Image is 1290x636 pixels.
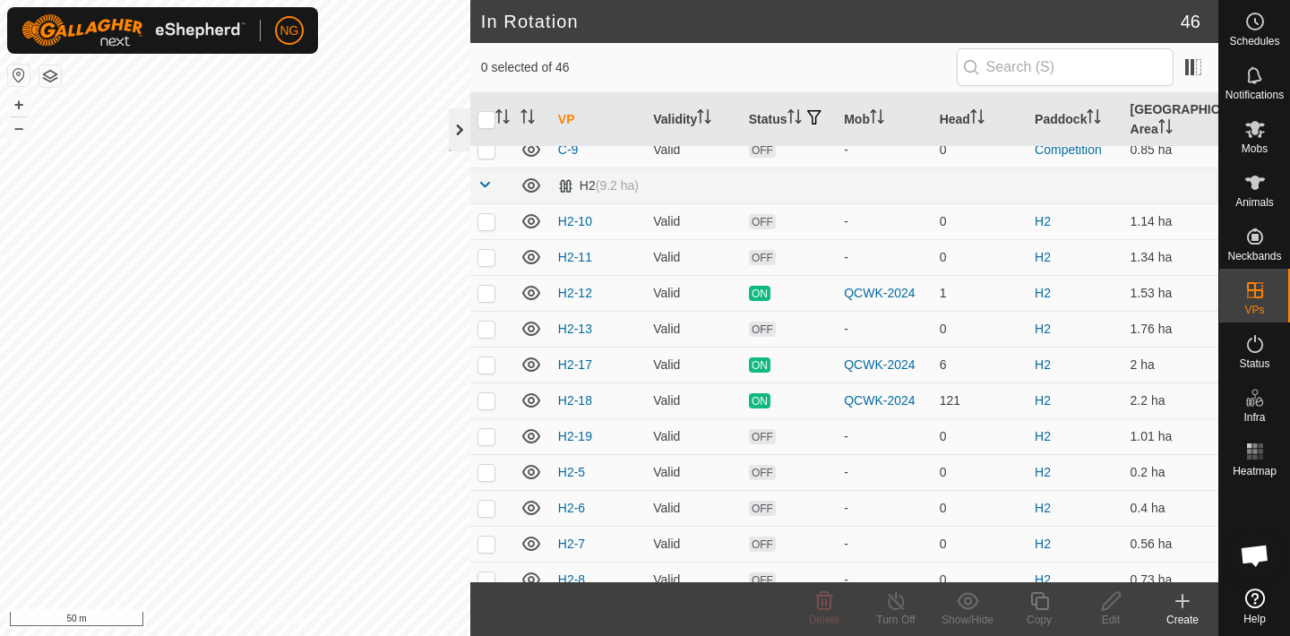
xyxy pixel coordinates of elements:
div: - [844,212,924,231]
div: - [844,571,924,589]
a: H2-18 [558,393,592,408]
a: H2 [1035,393,1051,408]
th: Status [742,93,837,147]
td: 0.56 ha [1123,526,1218,562]
a: H2 [1035,214,1051,228]
td: 0 [933,418,1028,454]
div: H2 [558,178,639,193]
td: 0 [933,203,1028,239]
span: Animals [1235,197,1274,208]
a: H2 [1035,501,1051,515]
td: Valid [646,132,741,168]
div: Copy [1003,612,1075,628]
div: Turn Off [860,612,932,628]
span: OFF [749,214,776,229]
td: 0 [933,132,1028,168]
th: Validity [646,93,741,147]
div: Open chat [1228,529,1282,582]
img: Gallagher Logo [21,14,245,47]
span: OFF [749,465,776,480]
td: 1 [933,275,1028,311]
button: + [8,94,30,116]
span: NG [280,21,299,40]
a: H2-5 [558,465,585,479]
td: 0 [933,239,1028,275]
a: Privacy Policy [164,613,231,629]
td: Valid [646,382,741,418]
td: 121 [933,382,1028,418]
a: H2-19 [558,429,592,443]
td: Valid [646,347,741,382]
td: 0.73 ha [1123,562,1218,597]
a: H2 [1035,537,1051,551]
a: H2 [1035,572,1051,587]
a: H2-11 [558,250,592,264]
th: Head [933,93,1028,147]
button: Map Layers [39,65,61,87]
p-sorticon: Activate to sort [970,112,985,126]
div: - [844,141,924,159]
div: QCWK-2024 [844,356,924,374]
p-sorticon: Activate to sort [495,112,510,126]
p-sorticon: Activate to sort [697,112,711,126]
div: QCWK-2024 [844,391,924,410]
td: Valid [646,418,741,454]
a: H2-17 [558,357,592,372]
h2: In Rotation [481,11,1181,32]
a: Help [1219,581,1290,632]
a: H2-8 [558,572,585,587]
td: Valid [646,490,741,526]
div: - [844,320,924,339]
span: Heatmap [1233,466,1277,477]
div: Create [1147,612,1218,628]
a: H2 [1035,286,1051,300]
div: - [844,499,924,518]
a: H2-6 [558,501,585,515]
span: Infra [1243,412,1265,423]
span: ON [749,357,770,373]
span: Schedules [1229,36,1279,47]
a: H2 [1035,357,1051,372]
p-sorticon: Activate to sort [1087,112,1101,126]
th: VP [551,93,646,147]
span: Mobs [1242,143,1268,154]
td: 0 [933,562,1028,597]
a: H2 [1035,429,1051,443]
a: H2 [1035,250,1051,264]
td: 1.01 ha [1123,418,1218,454]
td: 0 [933,526,1028,562]
td: 1.53 ha [1123,275,1218,311]
a: H2-13 [558,322,592,336]
span: Help [1243,614,1266,624]
span: OFF [749,250,776,265]
td: 2 ha [1123,347,1218,382]
span: OFF [749,537,776,552]
span: VPs [1244,305,1264,315]
span: Status [1239,358,1269,369]
span: 46 [1181,8,1200,35]
div: - [844,535,924,554]
span: Notifications [1225,90,1284,100]
button: Reset Map [8,64,30,86]
td: Valid [646,203,741,239]
td: 0 [933,490,1028,526]
td: 0 [933,311,1028,347]
th: [GEOGRAPHIC_DATA] Area [1123,93,1218,147]
a: H2-7 [558,537,585,551]
td: 0.85 ha [1123,132,1218,168]
td: 0.2 ha [1123,454,1218,490]
td: Valid [646,275,741,311]
span: ON [749,286,770,301]
p-sorticon: Activate to sort [1158,122,1173,136]
a: H2 [1035,322,1051,336]
td: 1.14 ha [1123,203,1218,239]
a: H2 [1035,465,1051,479]
th: Mob [837,93,932,147]
a: H2-12 [558,286,592,300]
a: Contact Us [253,613,305,629]
span: OFF [749,322,776,337]
td: Valid [646,311,741,347]
span: OFF [749,572,776,588]
span: (9.2 ha) [596,178,639,193]
a: C-9 [558,142,579,157]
